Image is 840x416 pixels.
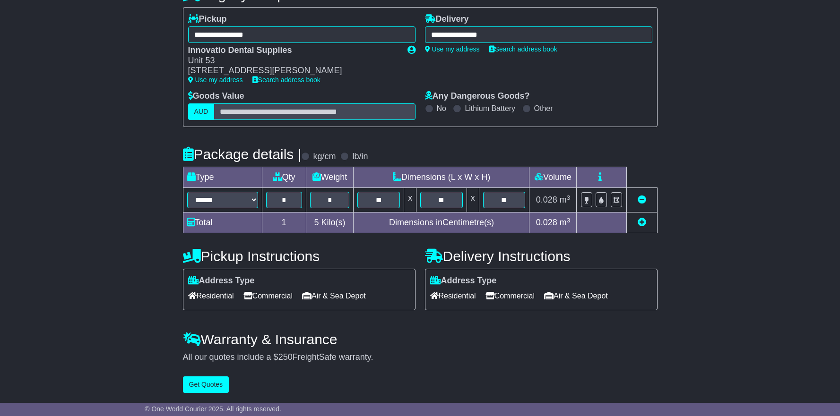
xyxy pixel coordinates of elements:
label: Address Type [430,276,497,286]
div: Unit 53 [188,56,398,66]
td: Qty [262,167,306,188]
td: 1 [262,212,306,233]
span: © One World Courier 2025. All rights reserved. [145,405,281,413]
div: All our quotes include a $ FreightSafe warranty. [183,352,658,363]
button: Get Quotes [183,376,229,393]
label: No [437,104,446,113]
label: Goods Value [188,91,244,102]
a: Search address book [489,45,557,53]
td: Weight [306,167,354,188]
span: m [560,195,571,204]
span: Residential [430,289,476,303]
td: x [467,188,479,212]
td: Dimensions in Centimetre(s) [354,212,529,233]
sup: 3 [567,194,571,201]
label: Pickup [188,14,227,25]
span: m [560,218,571,227]
label: kg/cm [313,152,336,162]
a: Use my address [188,76,243,84]
div: Innovatio Dental Supplies [188,45,398,56]
label: Other [534,104,553,113]
td: Kilo(s) [306,212,354,233]
td: Dimensions (L x W x H) [354,167,529,188]
h4: Package details | [183,146,302,162]
label: Lithium Battery [465,104,515,113]
label: lb/in [352,152,368,162]
span: Air & Sea Depot [544,289,608,303]
a: Remove this item [638,195,646,204]
label: Address Type [188,276,255,286]
label: AUD [188,103,215,120]
a: Use my address [425,45,480,53]
span: 250 [278,352,293,362]
a: Add new item [638,218,646,227]
td: Volume [529,167,577,188]
td: Total [183,212,262,233]
h4: Warranty & Insurance [183,331,658,347]
span: 5 [314,218,319,227]
a: Search address book [252,76,320,84]
span: 0.028 [536,218,557,227]
span: Commercial [243,289,293,303]
td: Type [183,167,262,188]
div: [STREET_ADDRESS][PERSON_NAME] [188,66,398,76]
h4: Pickup Instructions [183,248,416,264]
td: x [404,188,416,212]
span: Commercial [485,289,535,303]
label: Delivery [425,14,469,25]
h4: Delivery Instructions [425,248,658,264]
span: 0.028 [536,195,557,204]
label: Any Dangerous Goods? [425,91,530,102]
span: Air & Sea Depot [302,289,366,303]
span: Residential [188,289,234,303]
sup: 3 [567,217,571,224]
